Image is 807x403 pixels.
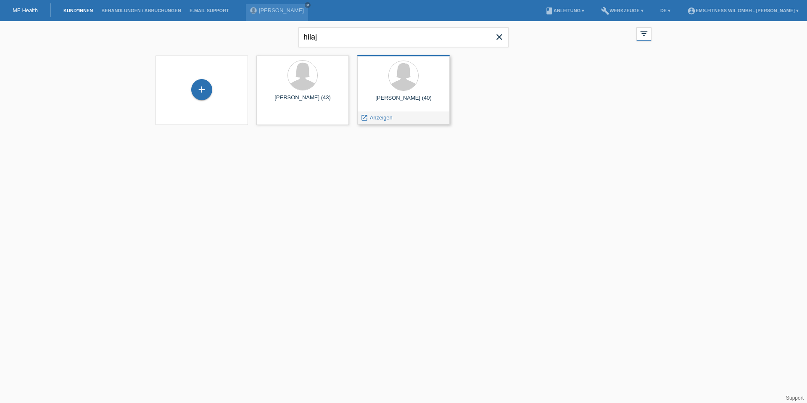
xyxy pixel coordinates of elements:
a: E-Mail Support [185,8,233,13]
div: [PERSON_NAME] (43) [263,94,342,108]
a: launch Anzeigen [361,114,393,121]
i: close [306,3,310,7]
i: filter_list [639,29,649,38]
a: close [305,2,311,8]
a: buildWerkzeuge ▾ [597,8,648,13]
a: MF Health [13,7,38,13]
div: [PERSON_NAME] (40) [364,95,443,108]
a: Behandlungen / Abbuchungen [97,8,185,13]
i: book [545,7,554,15]
a: Kund*innen [59,8,97,13]
i: account_circle [687,7,696,15]
a: [PERSON_NAME] [259,7,304,13]
a: DE ▾ [656,8,675,13]
i: close [494,32,504,42]
a: Support [786,395,804,401]
i: build [601,7,609,15]
input: Suche... [298,27,509,47]
span: Anzeigen [370,114,393,121]
i: launch [361,114,368,122]
a: bookAnleitung ▾ [541,8,588,13]
a: account_circleEMS-Fitness Wil GmbH - [PERSON_NAME] ▾ [683,8,803,13]
div: Kund*in hinzufügen [192,82,212,97]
